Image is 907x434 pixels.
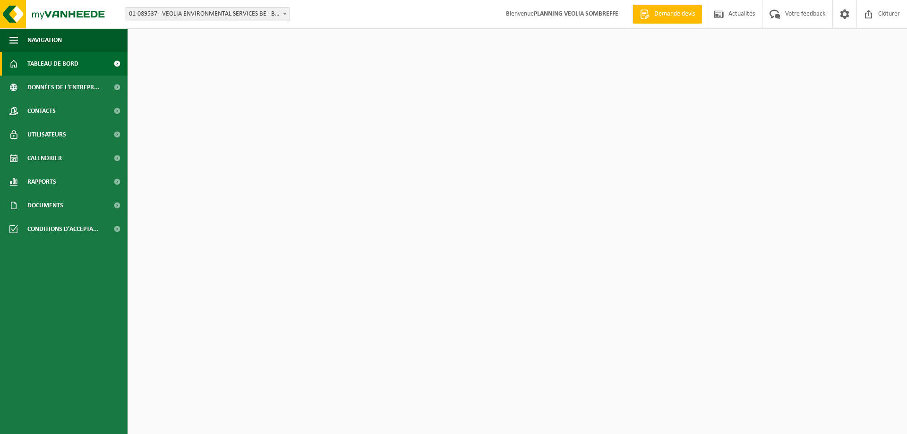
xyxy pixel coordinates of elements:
span: Rapports [27,170,56,194]
span: Utilisateurs [27,123,66,146]
span: Calendrier [27,146,62,170]
span: 01-089537 - VEOLIA ENVIRONMENTAL SERVICES BE - BEERSE [125,8,290,21]
span: Données de l'entrepr... [27,76,100,99]
span: 01-089537 - VEOLIA ENVIRONMENTAL SERVICES BE - BEERSE [125,7,290,21]
span: Documents [27,194,63,217]
span: Tableau de bord [27,52,78,76]
span: Demande devis [652,9,697,19]
strong: PLANNING VEOLIA SOMBREFFE [534,10,618,17]
span: Navigation [27,28,62,52]
span: Conditions d'accepta... [27,217,99,241]
a: Demande devis [633,5,702,24]
span: Contacts [27,99,56,123]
